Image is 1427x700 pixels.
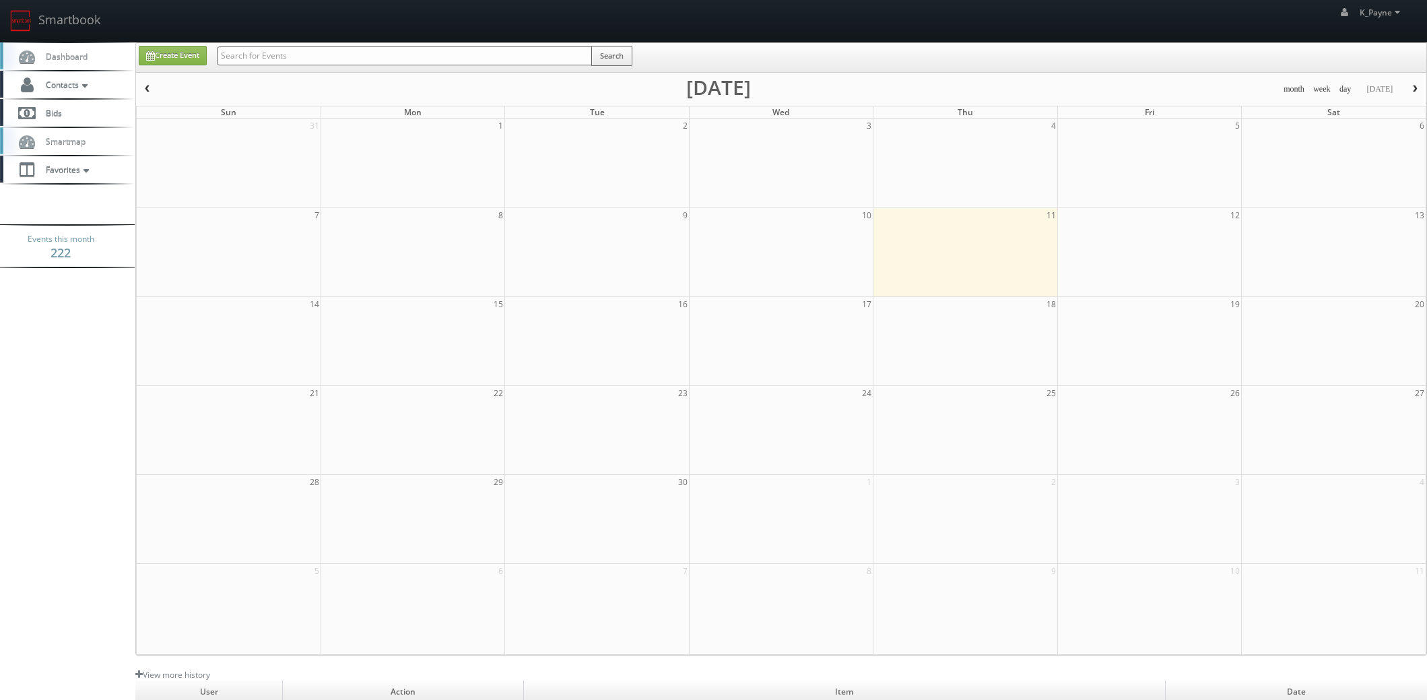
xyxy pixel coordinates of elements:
[677,386,689,400] span: 23
[308,297,321,311] span: 14
[1234,119,1241,133] span: 5
[308,386,321,400] span: 21
[865,119,873,133] span: 3
[861,297,873,311] span: 17
[1308,81,1335,98] button: week
[1414,208,1426,222] span: 13
[28,232,94,246] span: Events this month
[51,245,71,261] strong: 222
[686,81,751,94] h2: [DATE]
[497,564,504,578] span: 6
[497,119,504,133] span: 1
[10,10,32,32] img: smartbook-logo.png
[1279,81,1309,98] button: month
[1362,81,1397,98] button: [DATE]
[313,208,321,222] span: 7
[1045,208,1057,222] span: 11
[1414,564,1426,578] span: 11
[1050,564,1057,578] span: 9
[135,669,210,680] a: View more history
[682,208,689,222] span: 9
[1050,475,1057,489] span: 2
[1335,81,1356,98] button: day
[217,46,592,65] input: Search for Events
[958,106,973,118] span: Thu
[772,106,789,118] span: Wed
[865,564,873,578] span: 8
[861,386,873,400] span: 24
[39,135,86,147] span: Smartmap
[404,106,422,118] span: Mon
[590,106,605,118] span: Tue
[308,119,321,133] span: 31
[1045,297,1057,311] span: 18
[1414,297,1426,311] span: 20
[1234,475,1241,489] span: 3
[1050,119,1057,133] span: 4
[1360,7,1404,18] span: K_Payne
[139,46,207,65] a: Create Event
[1327,106,1340,118] span: Sat
[492,386,504,400] span: 22
[39,164,92,175] span: Favorites
[1045,386,1057,400] span: 25
[492,475,504,489] span: 29
[861,208,873,222] span: 10
[39,79,91,90] span: Contacts
[1145,106,1154,118] span: Fri
[39,107,62,119] span: Bids
[1418,475,1426,489] span: 4
[865,475,873,489] span: 1
[677,475,689,489] span: 30
[682,564,689,578] span: 7
[492,297,504,311] span: 15
[221,106,236,118] span: Sun
[1229,297,1241,311] span: 19
[1229,208,1241,222] span: 12
[1414,386,1426,400] span: 27
[682,119,689,133] span: 2
[1418,119,1426,133] span: 6
[591,46,632,66] button: Search
[1229,386,1241,400] span: 26
[677,297,689,311] span: 16
[313,564,321,578] span: 5
[497,208,504,222] span: 8
[39,51,88,62] span: Dashboard
[308,475,321,489] span: 28
[1229,564,1241,578] span: 10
